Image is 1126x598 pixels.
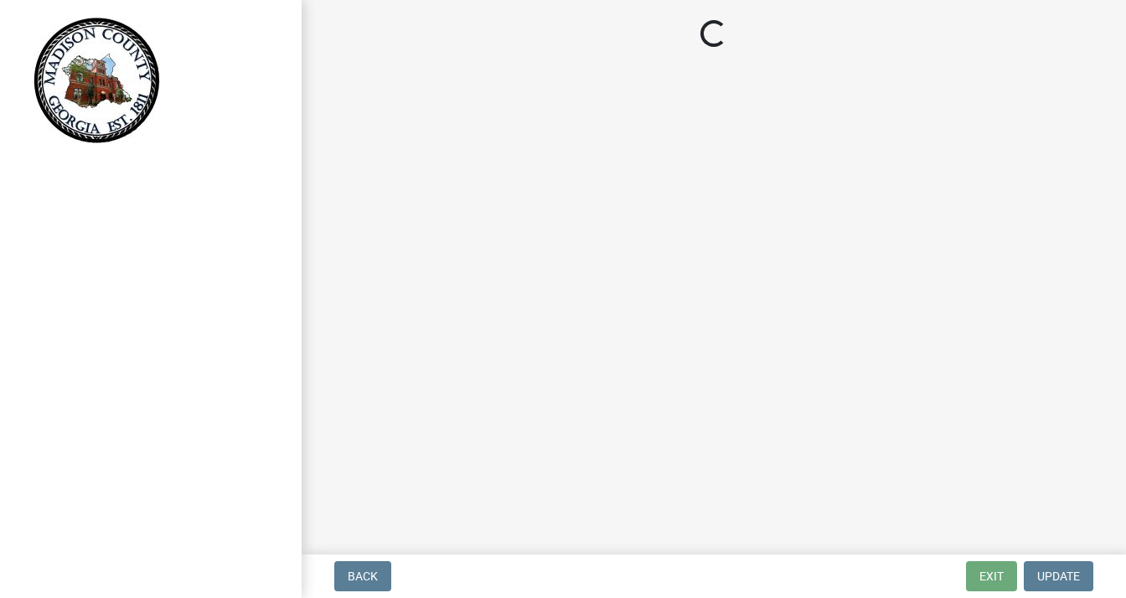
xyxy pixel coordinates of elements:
[1037,570,1080,583] span: Update
[966,561,1017,591] button: Exit
[34,18,160,143] img: Madison County, Georgia
[334,561,391,591] button: Back
[1024,561,1093,591] button: Update
[348,570,378,583] span: Back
